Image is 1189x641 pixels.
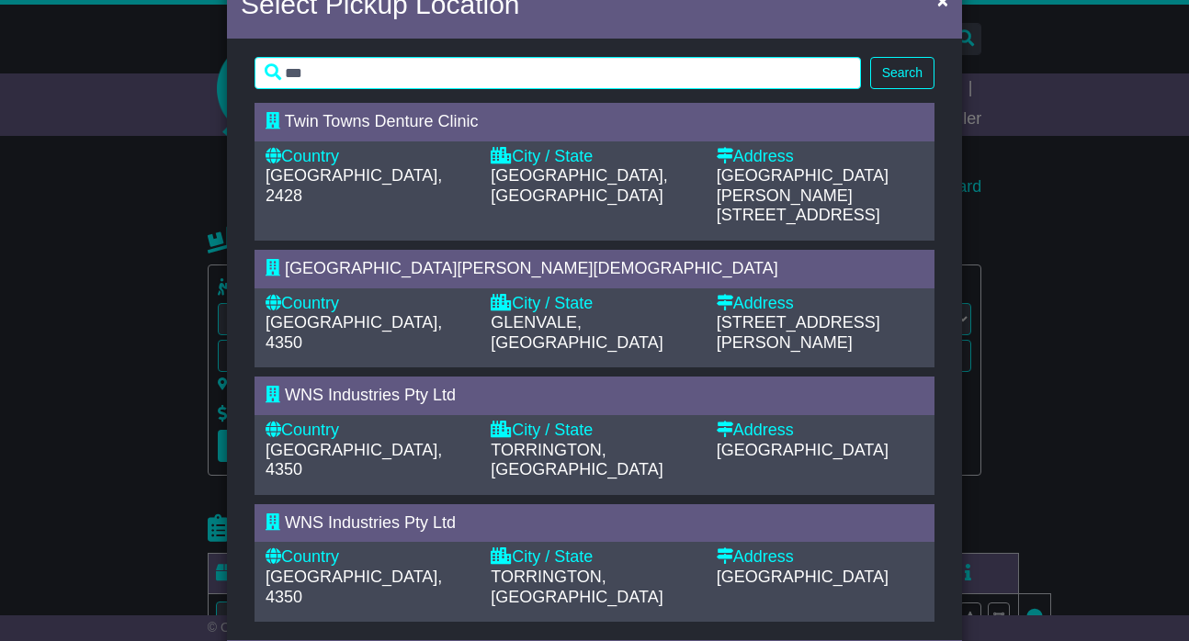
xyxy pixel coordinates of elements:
span: [GEOGRAPHIC_DATA][PERSON_NAME] [717,166,889,205]
div: City / State [491,147,697,167]
span: TORRINGTON, [GEOGRAPHIC_DATA] [491,568,662,606]
div: Country [266,547,472,568]
span: WNS Industries Pty Ltd [285,513,456,532]
div: Address [717,421,923,441]
span: [STREET_ADDRESS] [717,206,880,224]
span: [GEOGRAPHIC_DATA], 2428 [266,166,442,205]
button: Search [870,57,934,89]
div: City / State [491,294,697,314]
span: WNS Industries Pty Ltd [285,386,456,404]
div: City / State [491,547,697,568]
div: Country [266,294,472,314]
span: [GEOGRAPHIC_DATA], 4350 [266,313,442,352]
div: City / State [491,421,697,441]
span: TORRINGTON, [GEOGRAPHIC_DATA] [491,441,662,479]
span: [GEOGRAPHIC_DATA] [717,441,889,459]
div: Address [717,294,923,314]
div: Country [266,147,472,167]
span: [GEOGRAPHIC_DATA] [717,568,889,586]
span: [GEOGRAPHIC_DATA], [GEOGRAPHIC_DATA] [491,166,667,205]
span: GLENVALE, [GEOGRAPHIC_DATA] [491,313,662,352]
span: [GEOGRAPHIC_DATA], 4350 [266,441,442,479]
div: Country [266,421,472,441]
span: [STREET_ADDRESS][PERSON_NAME] [717,313,880,352]
span: [GEOGRAPHIC_DATA], 4350 [266,568,442,606]
span: Twin Towns Denture Clinic [285,112,479,130]
span: [GEOGRAPHIC_DATA][PERSON_NAME][DEMOGRAPHIC_DATA] [285,259,778,277]
div: Address [717,147,923,167]
div: Address [717,547,923,568]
